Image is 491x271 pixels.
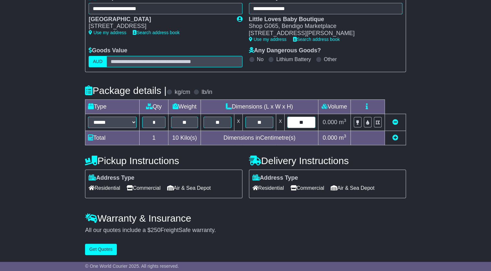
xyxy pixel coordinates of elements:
label: Any Dangerous Goods? [249,47,321,54]
sup: 3 [344,118,346,123]
span: 10 [172,135,179,141]
div: [GEOGRAPHIC_DATA] [89,16,230,23]
a: Use my address [249,37,287,42]
div: [STREET_ADDRESS][PERSON_NAME] [249,30,396,37]
label: kg/cm [175,89,190,96]
td: x [234,114,243,131]
h4: Warranty & Insurance [85,213,406,224]
label: No [257,56,264,62]
label: AUD [89,56,107,67]
label: lb/in [202,89,212,96]
span: 0.000 [323,119,337,125]
td: Total [85,131,140,145]
button: Get Quotes [85,244,117,255]
div: Little Loves Baby Boutique [249,16,396,23]
label: Address Type [252,174,298,182]
span: m [339,119,346,125]
td: 1 [140,131,168,145]
div: Shop G065, Bendigo Marketplace [249,23,396,30]
h4: Delivery Instructions [249,155,406,166]
span: Air & Sea Depot [331,183,374,193]
span: Residential [89,183,120,193]
span: Air & Sea Depot [167,183,211,193]
td: Dimensions (L x W x H) [201,99,318,114]
span: m [339,135,346,141]
div: All our quotes include a $ FreightSafe warranty. [85,227,406,234]
a: Add new item [392,135,398,141]
span: Commercial [290,183,324,193]
span: 0.000 [323,135,337,141]
a: Use my address [89,30,126,35]
td: Dimensions in Centimetre(s) [201,131,318,145]
span: 250 [151,227,160,233]
sup: 3 [344,134,346,138]
a: Search address book [133,30,179,35]
label: Address Type [89,174,134,182]
label: Goods Value [89,47,127,54]
span: Commercial [127,183,160,193]
td: x [276,114,285,131]
label: Lithium Battery [276,56,311,62]
h4: Pickup Instructions [85,155,242,166]
a: Remove this item [392,119,398,125]
td: Kilo(s) [168,131,201,145]
td: Qty [140,99,168,114]
a: Search address book [293,37,340,42]
div: [STREET_ADDRESS] [89,23,230,30]
td: Weight [168,99,201,114]
span: Residential [252,183,284,193]
span: © One World Courier 2025. All rights reserved. [85,264,179,269]
label: Other [324,56,337,62]
td: Type [85,99,140,114]
td: Volume [318,99,350,114]
h4: Package details | [85,85,166,96]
